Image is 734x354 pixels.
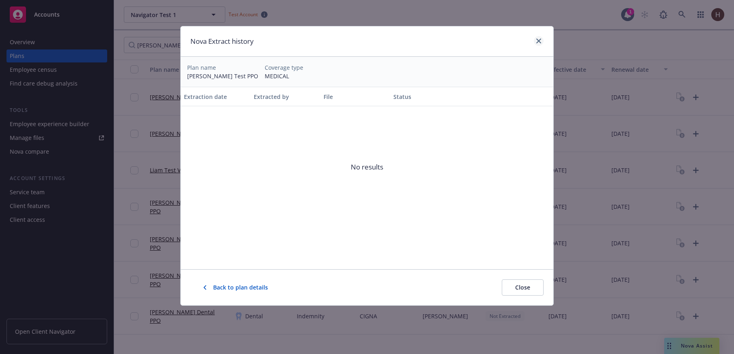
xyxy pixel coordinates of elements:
h1: Nova Extract history [190,36,254,47]
button: Extracted by [250,87,320,106]
div: MEDICAL [265,72,303,80]
div: Extracted by [254,92,317,101]
button: File [320,87,390,106]
button: Back to plan details [190,279,281,296]
div: File [324,92,387,101]
a: close [534,36,544,46]
div: Status [393,92,480,101]
button: Close [502,279,544,296]
div: [PERSON_NAME] Test PPO [187,72,258,80]
button: Extraction date [181,87,250,106]
div: Plan name [187,63,258,72]
span: Back to plan details [213,283,268,292]
button: Status [390,87,484,106]
div: Coverage type [265,63,303,72]
div: Extraction date [184,92,247,101]
span: No results [181,106,553,228]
